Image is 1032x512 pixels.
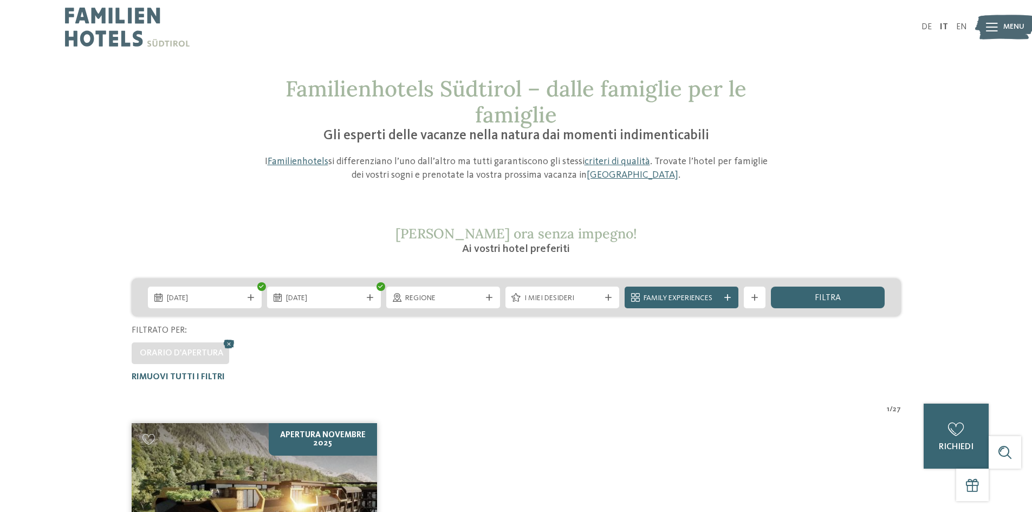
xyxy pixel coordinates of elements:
[462,244,570,255] span: Ai vostri hotel preferiti
[815,294,841,302] span: filtra
[140,349,224,358] span: Orario d'apertura
[890,404,893,415] span: /
[644,293,719,304] span: Family Experiences
[132,326,187,335] span: Filtrato per:
[939,443,973,451] span: richiedi
[956,23,967,31] a: EN
[1003,22,1024,33] span: Menu
[587,170,678,180] a: [GEOGRAPHIC_DATA]
[940,23,948,31] a: IT
[395,225,637,242] span: [PERSON_NAME] ora senza impegno!
[286,293,362,304] span: [DATE]
[132,373,225,381] span: Rimuovi tutti i filtri
[323,129,709,142] span: Gli esperti delle vacanze nella natura dai momenti indimenticabili
[585,157,650,166] a: criteri di qualità
[268,157,328,166] a: Familienhotels
[405,293,481,304] span: Regione
[167,293,243,304] span: [DATE]
[893,404,901,415] span: 27
[285,75,747,128] span: Familienhotels Südtirol – dalle famiglie per le famiglie
[924,404,989,469] a: richiedi
[887,404,890,415] span: 1
[524,293,600,304] span: I miei desideri
[259,155,774,182] p: I si differenziano l’uno dall’altro ma tutti garantiscono gli stessi . Trovate l’hotel per famigl...
[921,23,932,31] a: DE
